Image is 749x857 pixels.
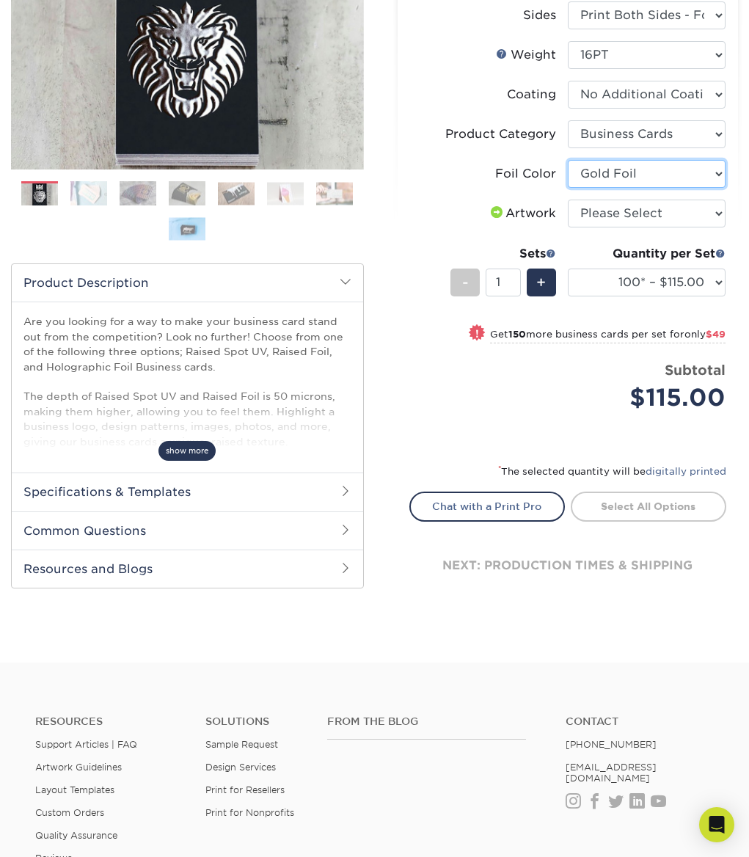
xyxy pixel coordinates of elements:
[12,511,363,550] h2: Common Questions
[169,217,205,240] img: Business Cards 08
[12,473,363,511] h2: Specifications & Templates
[205,784,285,795] a: Print for Resellers
[507,86,556,103] div: Coating
[445,125,556,143] div: Product Category
[35,739,137,750] a: Support Articles | FAQ
[571,492,726,521] a: Select All Options
[508,329,526,340] strong: 150
[523,7,556,24] div: Sides
[205,807,294,818] a: Print for Nonprofits
[566,715,714,728] a: Contact
[70,180,107,206] img: Business Cards 02
[566,739,657,750] a: [PHONE_NUMBER]
[316,182,353,205] img: Business Cards 07
[495,165,556,183] div: Foil Color
[12,550,363,588] h2: Resources and Blogs
[684,329,726,340] span: only
[267,182,304,205] img: Business Cards 06
[35,762,122,773] a: Artwork Guidelines
[205,762,276,773] a: Design Services
[35,784,114,795] a: Layout Templates
[12,264,363,302] h2: Product Description
[158,441,216,461] span: show more
[536,271,546,293] span: +
[699,807,734,842] div: Open Intercom Messenger
[490,329,726,343] small: Get more business cards per set for
[409,492,565,521] a: Chat with a Print Pro
[488,205,556,222] div: Artwork
[169,180,205,206] img: Business Cards 04
[218,182,255,205] img: Business Cards 05
[35,715,183,728] h4: Resources
[706,329,726,340] span: $49
[4,812,125,852] iframe: Google Customer Reviews
[23,314,351,658] p: Are you looking for a way to make your business card stand out from the competition? Look no furt...
[35,807,104,818] a: Custom Orders
[21,176,58,213] img: Business Cards 01
[120,180,156,206] img: Business Cards 03
[568,245,726,263] div: Quantity per Set
[205,715,305,728] h4: Solutions
[462,271,469,293] span: -
[579,380,726,415] div: $115.00
[498,466,726,477] small: The selected quantity will be
[665,362,726,378] strong: Subtotal
[327,715,526,728] h4: From the Blog
[409,522,727,610] div: next: production times & shipping
[646,466,726,477] a: digitally printed
[475,326,479,341] span: !
[205,739,278,750] a: Sample Request
[496,46,556,64] div: Weight
[450,245,555,263] div: Sets
[566,762,657,784] a: [EMAIL_ADDRESS][DOMAIN_NAME]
